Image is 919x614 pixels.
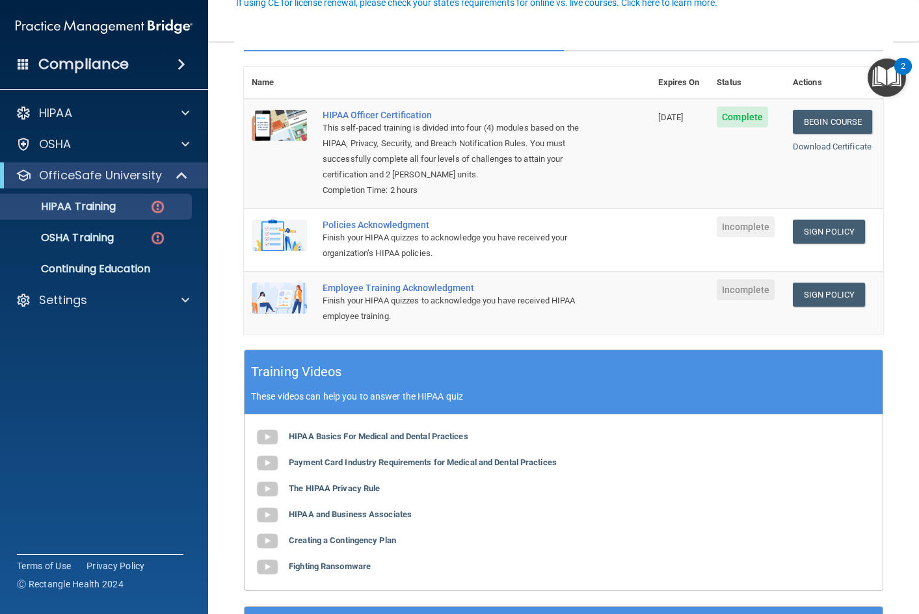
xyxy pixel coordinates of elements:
b: Fighting Ransomware [289,561,371,571]
a: HIPAA Officer Certification [323,110,585,120]
a: Terms of Use [17,559,71,572]
th: Status [709,67,785,99]
img: gray_youtube_icon.38fcd6cc.png [254,554,280,580]
a: HIPAA [16,105,189,121]
a: Sign Policy [793,220,865,244]
th: Actions [785,67,883,99]
span: [DATE] [658,112,683,122]
div: This self-paced training is divided into four (4) modules based on the HIPAA, Privacy, Security, ... [323,120,585,183]
span: Ⓒ Rectangle Health 2024 [17,578,124,591]
b: The HIPAA Privacy Rule [289,483,380,493]
h5: Training Videos [251,361,342,383]
a: Begin Course [793,110,872,134]
div: Finish your HIPAA quizzes to acknowledge you have received HIPAA employee training. [323,293,585,324]
div: Employee Training Acknowledgment [323,283,585,293]
a: Privacy Policy [87,559,145,572]
p: OSHA Training [8,231,114,244]
p: Continuing Education [8,262,186,275]
img: gray_youtube_icon.38fcd6cc.png [254,502,280,528]
b: Payment Card Industry Requirements for Medical and Dental Practices [289,457,557,467]
img: PMB logo [16,14,193,40]
h4: Compliance [38,55,129,73]
b: HIPAA Basics For Medical and Dental Practices [289,431,468,441]
p: OfficeSafe University [39,168,162,183]
a: Settings [16,292,189,308]
a: Download Certificate [793,142,872,151]
img: gray_youtube_icon.38fcd6cc.png [254,528,280,554]
img: danger-circle.6113f641.png [150,230,166,246]
p: OSHA [39,136,72,152]
span: Incomplete [717,279,775,300]
th: Expires On [650,67,709,99]
img: gray_youtube_icon.38fcd6cc.png [254,424,280,450]
a: OfficeSafe University [16,168,189,183]
span: Incomplete [717,216,775,237]
img: gray_youtube_icon.38fcd6cc.png [254,476,280,502]
p: HIPAA Training [8,200,116,213]
p: HIPAA [39,105,72,121]
b: HIPAA and Business Associates [289,509,412,519]
button: Open Resource Center, 2 new notifications [868,58,906,97]
div: 2 [901,66,905,83]
p: These videos can help you to answer the HIPAA quiz [251,391,876,402]
div: Finish your HIPAA quizzes to acknowledge you have received your organization’s HIPAA policies. [323,230,585,261]
div: Policies Acknowledgment [323,220,585,230]
a: OSHA [16,136,189,152]
th: Name [244,67,315,99]
a: Sign Policy [793,283,865,307]
img: gray_youtube_icon.38fcd6cc.png [254,450,280,476]
span: Complete [717,107,768,127]
img: danger-circle.6113f641.png [150,199,166,215]
div: Completion Time: 2 hours [323,183,585,198]
b: Creating a Contingency Plan [289,535,396,545]
p: Settings [39,292,87,308]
